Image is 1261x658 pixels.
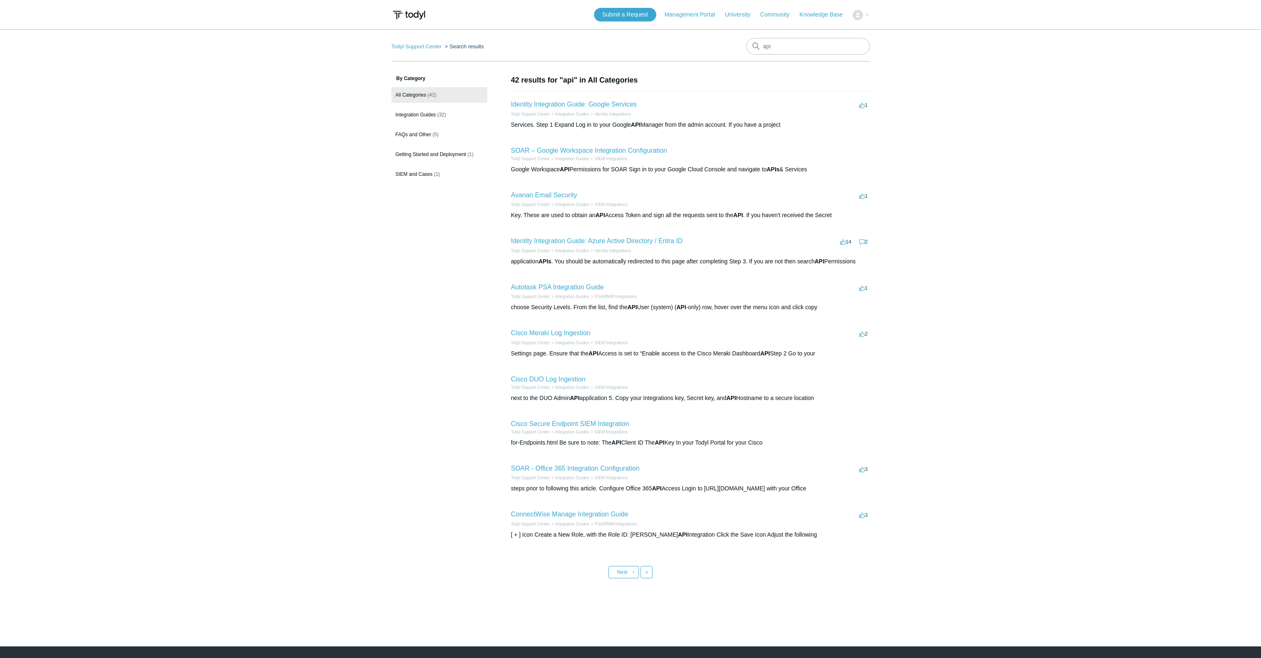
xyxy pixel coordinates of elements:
[511,484,870,493] div: steps prior to following this article. Configure Office 365 Access Login to [URL][DOMAIN_NAME] wi...
[511,201,550,208] li: Todyl Support Center
[391,7,427,23] img: Todyl Support Center Help Center home page
[391,147,487,162] a: Getting Started and Deployment (1)
[617,569,627,575] span: Next
[511,303,870,312] div: choose Security Levels. From the list, find the User (system) ( -only) row, hover over the menu i...
[511,192,577,199] a: Avanan Email Security
[589,340,627,346] li: SIEM Integrations
[511,430,550,434] a: Todyl Support Center
[511,257,870,266] div: application . You should be automatically redirected to this page after completing Step 3. If you...
[511,511,629,518] a: ConnectWise Manage Integration Guide
[391,75,487,82] h3: By Category
[595,294,637,299] a: PSA/RMM Integrations
[511,156,550,162] li: Todyl Support Center
[595,202,627,207] a: SIEM Integrations
[589,350,598,357] em: API
[595,156,627,161] a: SIEM Integrations
[589,111,631,117] li: Identity Integrations
[746,38,870,54] input: Search
[511,293,550,300] li: Todyl Support Center
[627,304,637,310] em: API
[665,10,723,19] a: Management Portal
[589,521,637,527] li: PSA/RMM Integrations
[511,394,870,402] div: next to the DUO Admin application 5. Copy your Integrations key, Secret key, and Hostname to a se...
[396,112,436,118] span: Integration Guides
[433,132,439,137] span: (5)
[678,531,688,538] em: API
[645,569,648,575] span: »
[859,285,867,291] span: 1
[859,466,867,472] span: 3
[676,304,686,310] em: API
[633,569,634,575] span: ›
[608,566,639,578] a: Next
[555,522,589,526] a: Integration Guides
[549,521,589,527] li: Integration Guides
[595,522,637,526] a: PSA/RMM Integrations
[570,395,580,401] em: API
[815,258,824,265] em: API
[511,530,870,539] div: [ + ] icon Create a New Role, with the Role ID: [PERSON_NAME] Integration Click the Save Icon Adj...
[511,522,550,526] a: Todyl Support Center
[555,156,589,161] a: Integration Guides
[511,329,591,336] a: Cisco Meraki Log Ingestion
[549,248,589,254] li: Integration Guides
[555,294,589,299] a: Integration Guides
[859,239,867,245] span: 2
[511,476,550,480] a: Todyl Support Center
[396,132,431,137] span: FAQs and Other
[511,521,550,527] li: Todyl Support Center
[511,165,870,174] div: Google Workspace Permissions for SOAR Sign in to your Google Cloud Console and navigate to & Serv...
[595,476,627,480] a: SIEM Integrations
[511,147,667,154] a: SOAR – Google Workspace Integration Configuration
[799,10,851,19] a: Knowledge Base
[549,429,589,435] li: Integration Guides
[511,475,550,481] li: Todyl Support Center
[549,475,589,481] li: Integration Guides
[391,107,487,123] a: Integration Guides (32)
[594,8,656,21] a: Submit a Request
[589,429,627,435] li: SIEM Integrations
[555,112,589,116] a: Integration Guides
[549,111,589,117] li: Integration Guides
[595,112,631,116] a: Identity Integrations
[549,156,589,162] li: Integration Guides
[595,212,605,218] em: API
[391,43,443,50] li: Todyl Support Center
[760,10,798,19] a: Community
[511,349,870,358] div: Settings page. Ensure that the Access is set to “Enable access to the Cisco Meraki Dashboard Step...
[511,248,550,254] li: Todyl Support Center
[555,249,589,253] a: Integration Guides
[511,211,870,220] div: Key. These are used to obtain an Access Token and sign all the requests sent to the . If you have...
[631,121,641,128] em: API
[549,201,589,208] li: Integration Guides
[859,331,867,337] span: 2
[511,237,683,244] a: Identity Integration Guide: Azure Active Directory / Entra ID
[434,171,440,177] span: (1)
[391,166,487,182] a: SIEM and Cases (1)
[652,485,662,492] em: API
[391,43,442,50] a: Todyl Support Center
[589,384,627,391] li: SIEM Integrations
[766,166,779,173] em: APIs
[391,127,487,142] a: FAQs and Other (5)
[725,10,758,19] a: University
[396,92,427,98] span: All Categories
[511,376,586,383] a: Cisco DUO Log Ingestion
[396,171,433,177] span: SIEM and Cases
[555,202,589,207] a: Integration Guides
[511,101,637,108] a: Identity Integration Guide: Google Services
[555,430,589,434] a: Integration Guides
[437,112,446,118] span: (32)
[511,385,550,390] a: Todyl Support Center
[549,340,589,346] li: Integration Guides
[511,75,870,86] h1: 42 results for "api" in All Categories
[655,439,664,446] em: API
[511,156,550,161] a: Todyl Support Center
[391,87,487,103] a: All Categories (42)
[511,294,550,299] a: Todyl Support Center
[760,350,770,357] em: API
[859,102,867,108] span: 1
[511,249,550,253] a: Todyl Support Center
[595,385,627,390] a: SIEM Integrations
[538,258,551,265] em: APIs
